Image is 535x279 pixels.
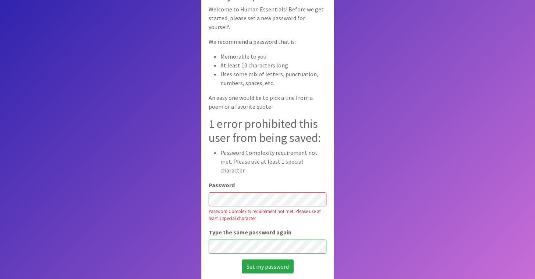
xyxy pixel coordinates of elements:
h2: 1 error prohibited this user from being saved: [209,117,326,145]
p: Welcome to Human Essentials! Before we get started, please set a new password for yourself. [209,5,326,31]
label: Password [209,181,235,189]
p: An easy one would be to pick a line from a poem or a favorite quote! [209,93,326,111]
li: Uses some mix of letters, punctuation, numbers, spaces, etc. [220,70,326,87]
label: Type the same password again [209,228,291,237]
li: Memorable to you [220,52,326,61]
li: Password Complexity requirement not met. Please use at least 1 special character [220,148,326,175]
li: At least 10 characters long [220,61,326,70]
input: Set my password [242,259,294,273]
div: Password Complexity requirement not met. Please use at least 1 special character [209,208,326,222]
p: We recommend a password that is: [209,37,326,46]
